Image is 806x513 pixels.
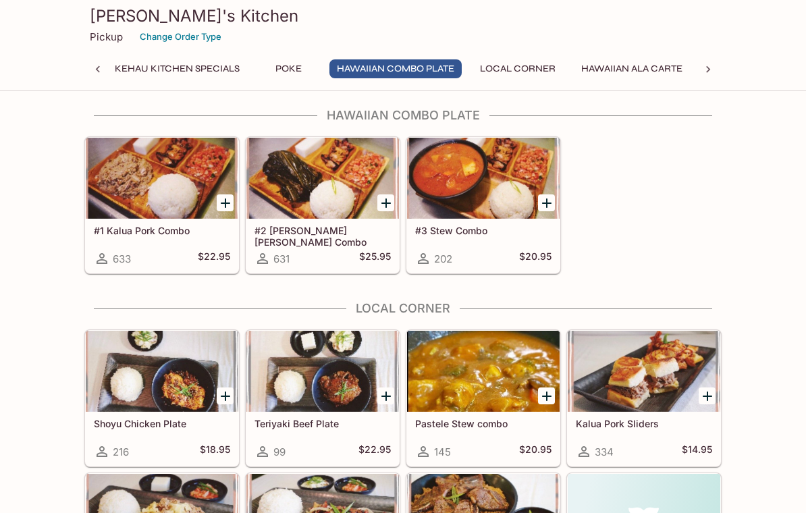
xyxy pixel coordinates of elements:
h5: Teriyaki Beef Plate [254,418,391,429]
div: Teriyaki Beef Plate [246,331,399,412]
h5: $22.95 [198,250,230,267]
button: Add Kalua Pork Sliders [699,387,716,404]
button: Local Corner [473,59,563,78]
a: #3 Stew Combo202$20.95 [406,137,560,273]
span: 99 [273,446,286,458]
button: Add #1 Kalua Pork Combo [217,194,234,211]
a: Shoyu Chicken Plate216$18.95 [85,330,239,466]
div: Pastele Stew combo [407,331,560,412]
h5: $25.95 [359,250,391,267]
button: Add Teriyaki Beef Plate [377,387,394,404]
h5: $18.95 [200,443,230,460]
span: 202 [434,252,452,265]
h3: [PERSON_NAME]'s Kitchen [90,5,716,26]
h5: $22.95 [358,443,391,460]
button: Poke [258,59,319,78]
button: Add #3 Stew Combo [538,194,555,211]
button: Add Shoyu Chicken Plate [217,387,234,404]
h4: Hawaiian Combo Plate [84,108,722,123]
p: Pickup [90,30,123,43]
span: 216 [113,446,129,458]
div: #3 Stew Combo [407,138,560,219]
h5: $20.95 [519,443,552,460]
h5: Kalua Pork Sliders [576,418,712,429]
a: #2 [PERSON_NAME] [PERSON_NAME] Combo631$25.95 [246,137,400,273]
button: Hawaiian Ala Carte [574,59,690,78]
a: #1 Kalua Pork Combo633$22.95 [85,137,239,273]
h5: #1 Kalua Pork Combo [94,225,230,236]
div: Shoyu Chicken Plate [86,331,238,412]
a: Teriyaki Beef Plate99$22.95 [246,330,400,466]
button: Kehau Kitchen Specials [107,59,247,78]
div: Kalua Pork Sliders [568,331,720,412]
h5: #2 [PERSON_NAME] [PERSON_NAME] Combo [254,225,391,247]
a: Kalua Pork Sliders334$14.95 [567,330,721,466]
span: 334 [595,446,614,458]
h5: #3 Stew Combo [415,225,552,236]
span: 633 [113,252,131,265]
a: Pastele Stew combo145$20.95 [406,330,560,466]
h5: Shoyu Chicken Plate [94,418,230,429]
button: Change Order Type [134,26,227,47]
button: Add Pastele Stew combo [538,387,555,404]
button: Add #2 Lau Lau Combo [377,194,394,211]
span: 145 [434,446,451,458]
div: #1 Kalua Pork Combo [86,138,238,219]
button: Hawaiian Combo Plate [329,59,462,78]
div: #2 Lau Lau Combo [246,138,399,219]
h5: Pastele Stew combo [415,418,552,429]
h5: $14.95 [682,443,712,460]
h4: Local Corner [84,301,722,316]
h5: $20.95 [519,250,552,267]
span: 631 [273,252,290,265]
